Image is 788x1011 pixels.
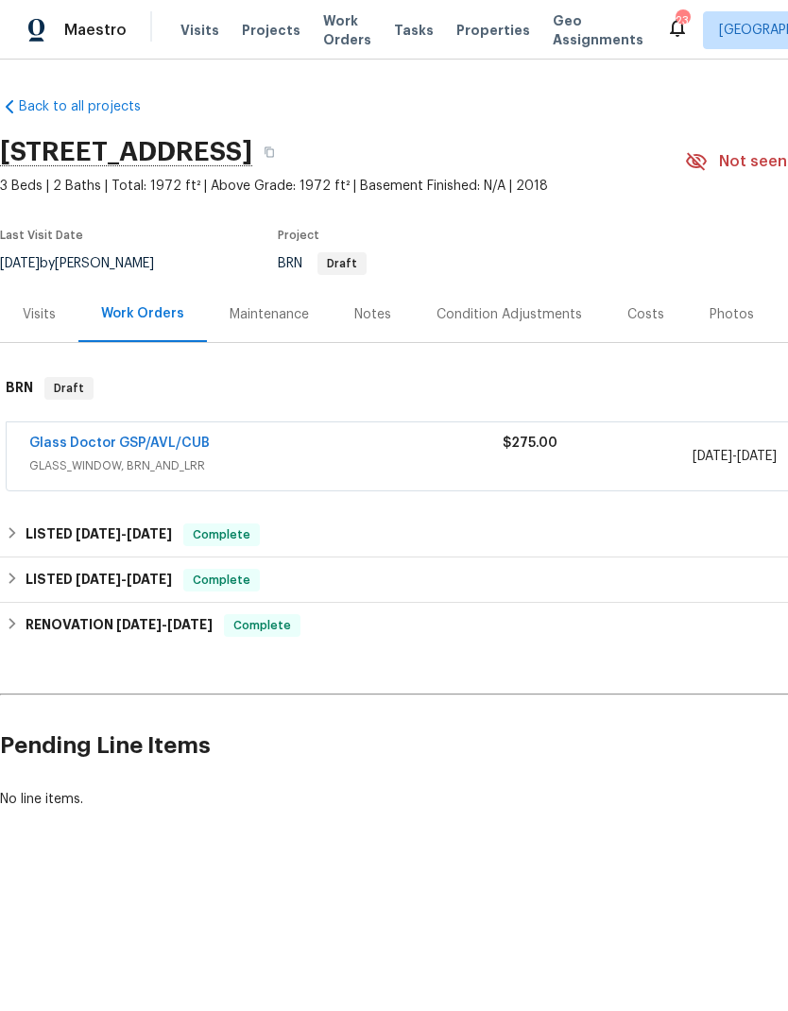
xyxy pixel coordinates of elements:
[127,527,172,540] span: [DATE]
[116,618,162,631] span: [DATE]
[676,11,689,30] div: 23
[76,573,121,586] span: [DATE]
[252,135,286,169] button: Copy Address
[185,525,258,544] span: Complete
[127,573,172,586] span: [DATE]
[503,437,557,450] span: $275.00
[319,258,365,269] span: Draft
[180,21,219,40] span: Visits
[437,305,582,324] div: Condition Adjustments
[737,450,777,463] span: [DATE]
[116,618,213,631] span: -
[76,573,172,586] span: -
[26,614,213,637] h6: RENOVATION
[29,456,503,475] span: GLASS_WINDOW, BRN_AND_LRR
[185,571,258,590] span: Complete
[26,569,172,591] h6: LISTED
[226,616,299,635] span: Complete
[29,437,210,450] a: Glass Doctor GSP/AVL/CUB
[76,527,172,540] span: -
[278,230,319,241] span: Project
[23,305,56,324] div: Visits
[278,257,367,270] span: BRN
[323,11,371,49] span: Work Orders
[693,450,732,463] span: [DATE]
[456,21,530,40] span: Properties
[394,24,434,37] span: Tasks
[26,523,172,546] h6: LISTED
[230,305,309,324] div: Maintenance
[76,527,121,540] span: [DATE]
[354,305,391,324] div: Notes
[101,304,184,323] div: Work Orders
[46,379,92,398] span: Draft
[64,21,127,40] span: Maestro
[553,11,643,49] span: Geo Assignments
[627,305,664,324] div: Costs
[710,305,754,324] div: Photos
[6,377,33,400] h6: BRN
[693,447,777,466] span: -
[242,21,300,40] span: Projects
[167,618,213,631] span: [DATE]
